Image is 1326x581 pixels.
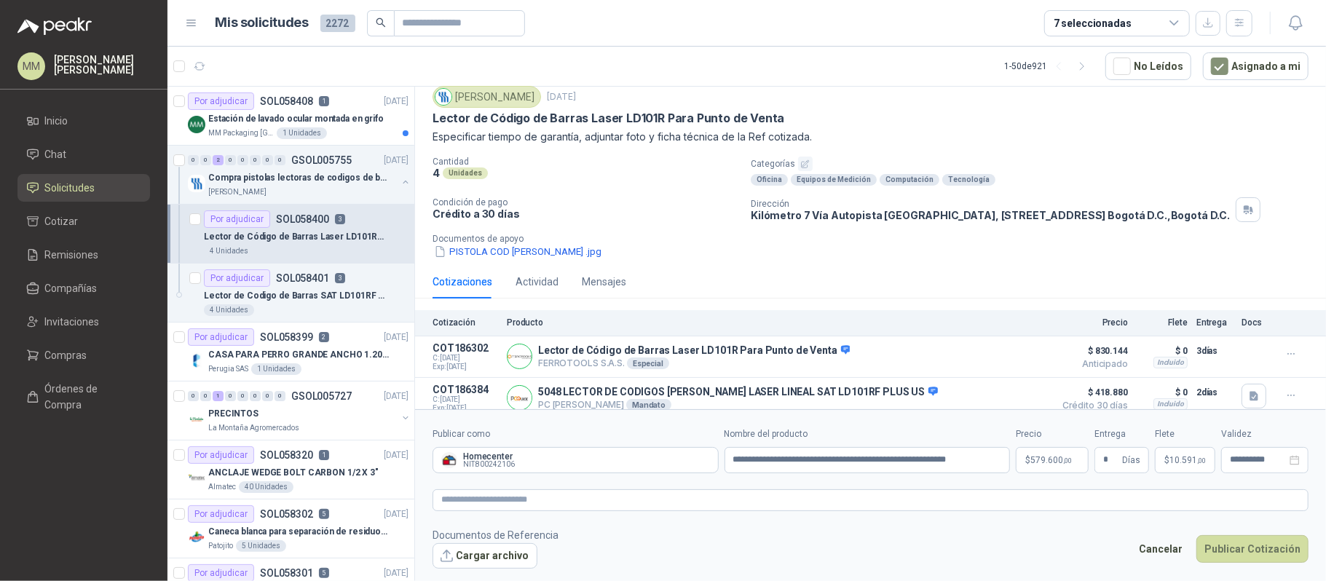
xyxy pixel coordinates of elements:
div: 0 [188,391,199,401]
div: 1 Unidades [251,363,301,375]
span: Cotizar [45,213,79,229]
p: Entrega [1196,317,1233,328]
a: Remisiones [17,241,150,269]
span: ,00 [1063,456,1072,465]
div: 0 [225,391,236,401]
div: Por adjudicar [188,328,254,346]
label: Nombre del producto [725,427,1011,441]
p: Documentos de apoyo [433,234,1320,244]
p: Cantidad [433,157,739,167]
div: Equipos de Medición [791,174,877,186]
p: 5048 LECTOR DE CODIGOS [PERSON_NAME] LASER LINEAL SAT LD101RF PLUS US [538,386,938,399]
p: PRECINTOS [208,407,259,421]
p: $ 0 [1137,342,1188,360]
a: Por adjudicarSOL0584013Lector de Codigo de Barras SAT LD101RF Plus4 Unidades [167,264,414,323]
img: Company Logo [508,386,532,410]
p: [DATE] [547,90,576,104]
div: Cotizaciones [433,274,492,290]
div: 0 [275,155,285,165]
p: $ 10.591,00 [1155,447,1215,473]
a: Por adjudicarSOL0583992[DATE] Company LogoCASA PARA PERRO GRANDE ANCHO 1.20x1.00 x1.20Perugia SAS... [167,323,414,382]
a: Cotizar [17,207,150,235]
span: $ 418.880 [1055,384,1128,401]
p: 1 [319,96,329,106]
p: Dirección [751,199,1230,209]
div: Por adjudicar [188,505,254,523]
span: $ [1164,456,1169,465]
span: Crédito 30 días [1055,401,1128,410]
button: Cancelar [1131,535,1191,563]
p: $ 0 [1137,384,1188,401]
a: Invitaciones [17,308,150,336]
img: Company Logo [188,116,205,133]
div: 40 Unidades [239,481,293,493]
p: Flete [1137,317,1188,328]
div: Computación [880,174,939,186]
p: Lector de Código de Barras Laser LD101R Para Punto de Venta [538,344,850,357]
span: Chat [45,146,67,162]
div: Mensajes [582,274,626,290]
p: FERROTOOLS S.A.S. [538,357,850,369]
p: Especificar tiempo de garantía, adjuntar foto y ficha técnica de la Ref cotizada. [433,129,1309,145]
p: Kilómetro 7 Vía Autopista [GEOGRAPHIC_DATA], [STREET_ADDRESS] Bogotá D.C. , Bogotá D.C. [751,209,1230,221]
p: SOL058301 [260,568,313,578]
p: MM Packaging [GEOGRAPHIC_DATA] [208,127,274,139]
p: SOL058320 [260,450,313,460]
span: Invitaciones [45,314,100,330]
p: SOL058408 [260,96,313,106]
p: Categorías [751,157,1320,171]
span: Órdenes de Compra [45,381,136,413]
button: No Leídos [1105,52,1191,80]
p: [PERSON_NAME] [PERSON_NAME] [54,55,150,75]
p: GSOL005727 [291,391,352,401]
p: 5 [319,568,329,578]
p: Precio [1055,317,1128,328]
div: Tecnología [942,174,995,186]
p: [PERSON_NAME] [208,186,267,198]
div: 4 Unidades [204,245,254,257]
p: Lector de Código de Barras Laser LD101R Para Punto de Venta [433,111,784,126]
div: 0 [250,391,261,401]
div: Por adjudicar [204,269,270,287]
p: Lector de Código de Barras Laser LD101R Para Punto de Venta [204,230,385,244]
div: Por adjudicar [188,446,254,464]
p: Lector de Codigo de Barras SAT LD101RF Plus [204,289,385,303]
label: Precio [1016,427,1089,441]
span: ,00 [1197,456,1206,465]
a: Chat [17,141,150,168]
p: PC [PERSON_NAME] [538,399,938,411]
p: [DATE] [384,331,409,344]
p: [DATE] [384,448,409,462]
p: $579.600,00 [1016,447,1089,473]
p: 2 [319,332,329,342]
p: Almatec [208,481,236,493]
span: Exp: [DATE] [433,404,498,413]
label: Validez [1221,427,1309,441]
p: [DATE] [384,507,409,521]
span: Remisiones [45,247,99,263]
p: Docs [1242,317,1271,328]
div: 5 Unidades [236,540,286,552]
button: Publicar Cotización [1196,535,1309,563]
p: [DATE] [384,566,409,580]
img: Company Logo [508,344,532,368]
label: Entrega [1094,427,1149,441]
div: Incluido [1153,357,1188,368]
div: 0 [237,391,248,401]
p: SOL058400 [276,214,329,224]
p: COT186384 [433,384,498,395]
div: 0 [188,155,199,165]
div: 0 [200,155,211,165]
div: Por adjudicar [204,210,270,228]
a: Por adjudicarSOL0583025[DATE] Company LogoCaneca blanca para separación de residuos 121 LTPatojit... [167,499,414,558]
p: COT186302 [433,342,498,354]
div: 1 [213,391,224,401]
div: Por adjudicar [188,92,254,110]
span: C: [DATE] [433,395,498,404]
div: Incluido [1153,398,1188,410]
p: Caneca blanca para separación de residuos 121 LT [208,525,390,539]
p: Patojito [208,540,233,552]
span: 2272 [320,15,355,32]
span: search [376,17,386,28]
div: 0 [237,155,248,165]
